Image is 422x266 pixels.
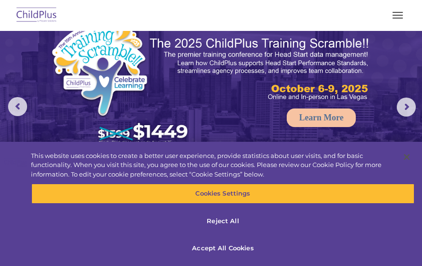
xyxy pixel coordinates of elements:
button: Accept All Cookies [31,238,414,258]
button: Reject All [31,211,414,231]
a: Learn More [287,108,356,127]
button: Close [396,147,417,167]
button: Cookies Settings [31,184,414,204]
img: ChildPlus by Procare Solutions [14,4,59,27]
div: This website uses cookies to create a better user experience, provide statistics about user visit... [31,151,393,179]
